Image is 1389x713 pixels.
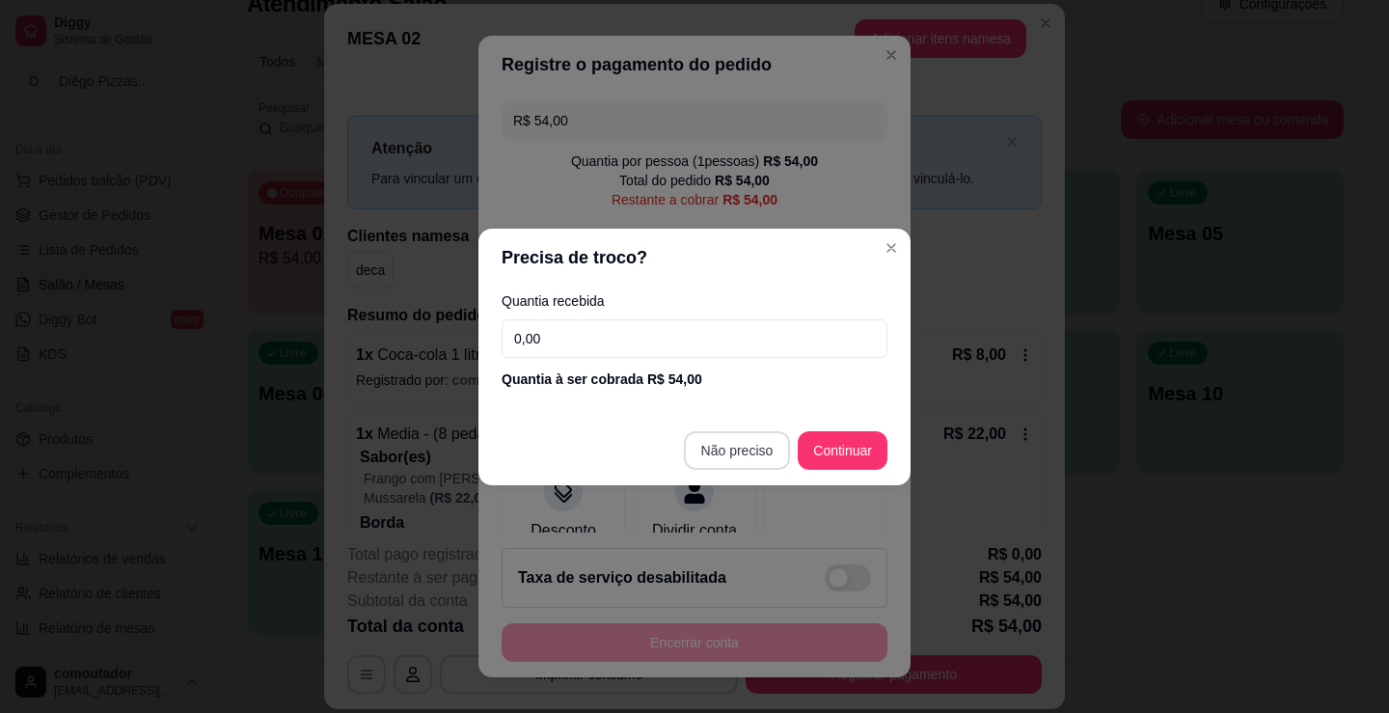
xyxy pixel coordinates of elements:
[478,229,911,287] header: Precisa de troco?
[876,233,907,263] button: Close
[502,294,887,308] label: Quantia recebida
[798,431,887,470] button: Continuar
[684,431,791,470] button: Não preciso
[502,370,887,389] div: Quantia à ser cobrada R$ 54,00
